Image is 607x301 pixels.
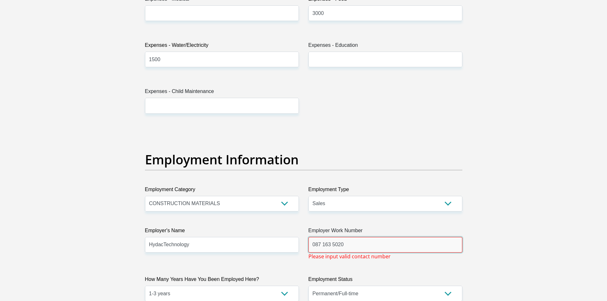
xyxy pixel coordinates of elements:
[145,88,299,98] label: Expenses - Child Maintenance
[308,52,462,67] input: Expenses - Education
[308,276,462,286] label: Employment Status
[145,41,299,52] label: Expenses - Water/Electricity
[308,227,462,237] label: Employer Work Number
[145,227,299,237] label: Employer's Name
[145,276,299,286] label: How Many Years Have You Been Employed Here?
[308,186,462,196] label: Employment Type
[145,52,299,67] input: Expenses - Water/Electricity
[308,5,462,21] input: Expenses - Food
[145,237,299,253] input: Employer's Name
[145,5,299,21] input: Expenses - Medical
[145,186,299,196] label: Employment Category
[145,98,299,113] input: Expenses - Child Maintenance
[308,41,462,52] label: Expenses - Education
[308,237,462,253] input: Employer Work Number
[308,253,391,260] span: Please input valid contact number
[145,152,462,167] h2: Employment Information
